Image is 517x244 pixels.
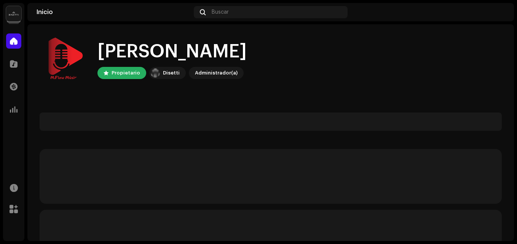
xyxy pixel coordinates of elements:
div: Propietario [112,68,140,78]
div: Administrador(a) [195,68,238,78]
span: Buscar [212,9,229,15]
img: 02a7c2d3-3c89-4098-b12f-2ff2945c95ee [151,68,160,78]
div: [PERSON_NAME] [97,40,247,64]
div: Inicio [37,9,191,15]
img: efeca760-f125-4769-b382-7fe9425873e5 [493,6,505,18]
img: 02a7c2d3-3c89-4098-b12f-2ff2945c95ee [6,6,21,21]
img: efeca760-f125-4769-b382-7fe9425873e5 [40,36,85,82]
div: Disetti [163,68,180,78]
